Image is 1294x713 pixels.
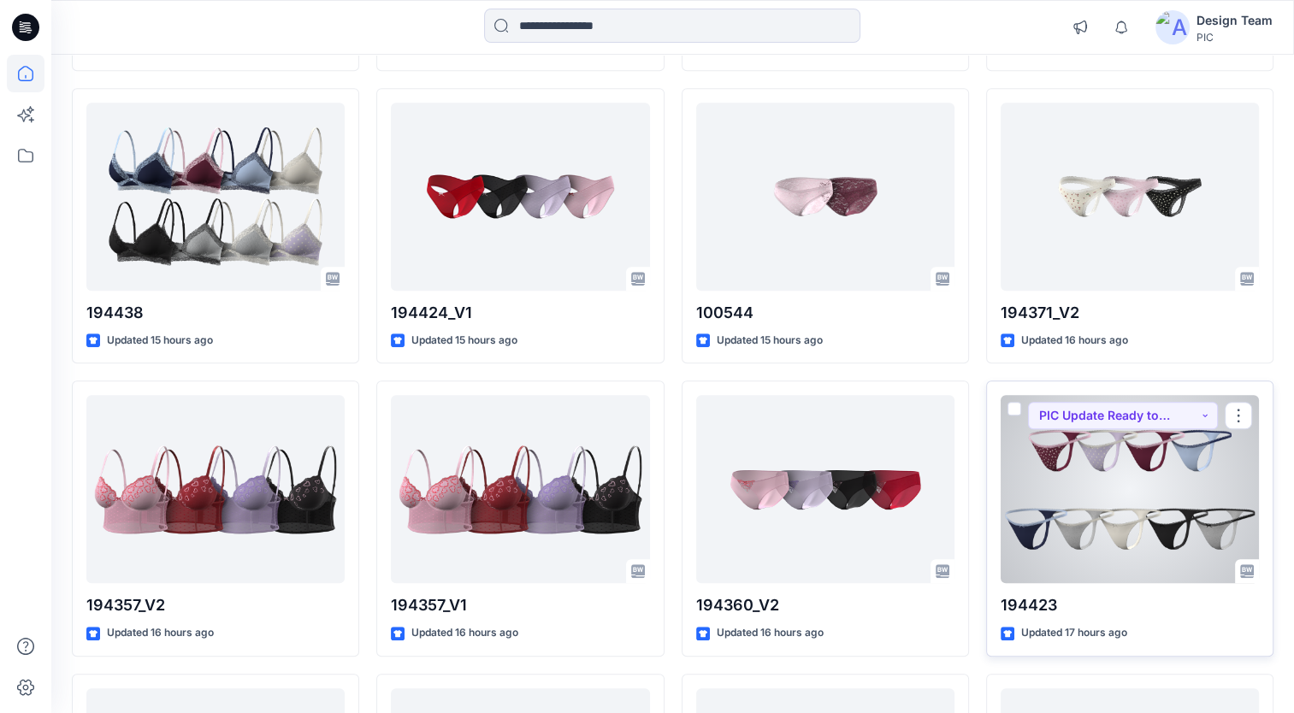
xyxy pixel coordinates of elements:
p: 194424_V1 [391,301,649,325]
a: 100544 [696,103,954,291]
p: Updated 17 hours ago [1021,624,1127,642]
p: Updated 15 hours ago [717,332,823,350]
p: 100544 [696,301,954,325]
p: Updated 16 hours ago [1021,332,1128,350]
img: avatar [1155,10,1190,44]
a: 194357_V2 [86,395,345,583]
p: 194357_V2 [86,593,345,617]
p: Updated 15 hours ago [411,332,517,350]
p: 194438 [86,301,345,325]
p: 194360_V2 [696,593,954,617]
a: 194423 [1001,395,1259,583]
a: 194438 [86,103,345,291]
p: Updated 16 hours ago [107,624,214,642]
p: Updated 16 hours ago [411,624,518,642]
a: 194360_V2 [696,395,954,583]
p: 194357_V1 [391,593,649,617]
a: 194371_V2 [1001,103,1259,291]
p: Updated 15 hours ago [107,332,213,350]
a: 194424_V1 [391,103,649,291]
a: 194357_V1 [391,395,649,583]
p: 194423 [1001,593,1259,617]
div: Design Team [1197,10,1273,31]
p: Updated 16 hours ago [717,624,824,642]
p: 194371_V2 [1001,301,1259,325]
div: PIC [1197,31,1273,44]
